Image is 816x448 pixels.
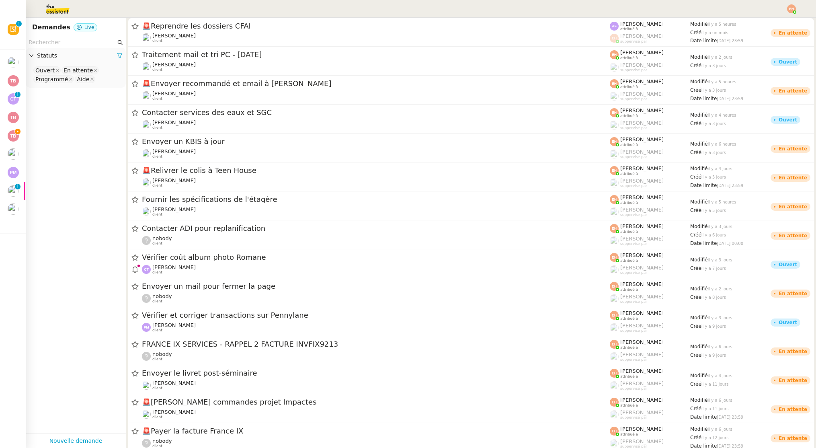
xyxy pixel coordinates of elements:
[620,213,647,217] span: suppervisé par
[610,426,690,436] app-user-label: attribué à
[779,117,797,122] div: Ouvert
[620,143,638,147] span: attribué à
[779,320,797,325] div: Ouvert
[620,91,664,97] span: [PERSON_NAME]
[142,166,151,175] span: 🚨
[708,200,736,204] span: il y a 5 heures
[701,31,728,35] span: il y a un mois
[152,299,162,304] span: client
[610,380,690,391] app-user-label: suppervisé par
[610,410,619,419] img: users%2FyQfMwtYgTqhRP2YHWHmG2s2LYaD3%2Favatar%2Fprofile-pic.png
[620,33,664,39] span: [PERSON_NAME]
[610,252,690,263] app-user-label: attribué à
[620,259,638,263] span: attribué à
[701,175,726,179] span: il y a 5 jours
[610,195,619,204] img: svg
[717,39,743,43] span: [DATE] 23:59
[610,352,619,361] img: users%2FyQfMwtYgTqhRP2YHWHmG2s2LYaD3%2Favatar%2Fprofile-pic.png
[8,130,19,142] img: svg
[620,207,664,213] span: [PERSON_NAME]
[620,120,664,126] span: [PERSON_NAME]
[610,79,619,88] img: svg
[690,63,701,68] span: Créé
[142,80,610,87] span: Envoyer recommandé et email à [PERSON_NAME]
[610,340,619,349] img: svg
[620,230,638,234] span: attribué à
[610,253,619,262] img: svg
[142,177,610,188] app-user-detailed-label: client
[142,399,610,406] span: [PERSON_NAME] commandes projet Impactes
[701,64,726,68] span: il y a 3 jours
[142,109,610,116] span: Contacter services des eaux et SGC
[142,119,610,130] app-user-detailed-label: client
[708,80,736,84] span: il y a 5 heures
[142,148,610,159] app-user-detailed-label: client
[35,76,68,83] div: Programmé
[701,208,726,213] span: il y a 5 jours
[142,265,151,274] img: svg
[620,368,664,374] span: [PERSON_NAME]
[610,34,619,43] img: svg
[142,79,151,88] span: 🚨
[620,316,638,321] span: attribué à
[620,126,647,130] span: suppervisé par
[29,38,116,47] input: Rechercher
[620,432,638,437] span: attribué à
[708,374,732,378] span: il y a 4 jours
[610,427,619,436] img: svg
[620,78,664,84] span: [PERSON_NAME]
[620,136,664,142] span: [PERSON_NAME]
[717,241,743,246] span: [DATE] 00:00
[620,380,664,386] span: [PERSON_NAME]
[690,435,701,440] span: Créé
[620,165,664,171] span: [PERSON_NAME]
[610,120,690,130] app-user-label: suppervisé par
[610,368,690,378] app-user-label: attribué à
[610,265,690,275] app-user-label: suppervisé par
[708,224,732,229] span: il y a 3 jours
[33,66,61,74] nz-select-item: Ouvert
[142,138,610,145] span: Envoyer un KBIS à jour
[779,204,807,209] div: En attente
[142,33,610,43] app-user-detailed-label: client
[16,21,22,27] nz-badge-sup: 1
[610,49,690,60] app-user-label: attribué à
[152,415,162,419] span: client
[779,291,807,296] div: En attente
[620,85,638,89] span: attribué à
[142,398,151,406] span: 🚨
[610,323,690,333] app-user-label: suppervisé par
[8,167,19,178] img: svg
[620,242,647,246] span: suppervisé par
[26,48,126,64] div: Statuts
[142,380,610,390] app-user-detailed-label: client
[8,185,19,197] img: users%2F0v3yA2ZOZBYwPN7V38GNVTYjOQj1%2Favatar%2Fa58eb41e-cbb7-4128-9131-87038ae72dcb
[152,264,196,270] span: [PERSON_NAME]
[620,49,664,55] span: [PERSON_NAME]
[708,142,736,146] span: il y a 6 heures
[610,165,690,176] app-user-label: attribué à
[620,97,647,101] span: suppervisé par
[690,79,708,84] span: Modifié
[152,183,162,188] span: client
[779,88,807,93] div: En attente
[620,294,664,300] span: [PERSON_NAME]
[142,351,610,362] app-user-detailed-label: client
[8,93,19,105] img: svg
[33,75,74,83] nz-select-item: Programmé
[620,178,664,184] span: [PERSON_NAME]
[610,351,690,362] app-user-label: suppervisé par
[690,286,708,292] span: Modifié
[690,373,708,378] span: Modifié
[620,114,638,118] span: attribué à
[142,62,610,72] app-user-detailed-label: client
[620,300,647,304] span: suppervisé par
[690,426,708,432] span: Modifié
[142,293,610,304] app-user-detailed-label: client
[779,349,807,354] div: En attente
[142,312,610,319] span: Vérifier et corriger transactions sur Pennylane
[610,50,619,59] img: svg
[610,208,619,216] img: users%2FyQfMwtYgTqhRP2YHWHmG2s2LYaD3%2Favatar%2Fprofile-pic.png
[610,281,690,292] app-user-label: attribué à
[142,283,610,290] span: Envoyer un mail pour fermer la page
